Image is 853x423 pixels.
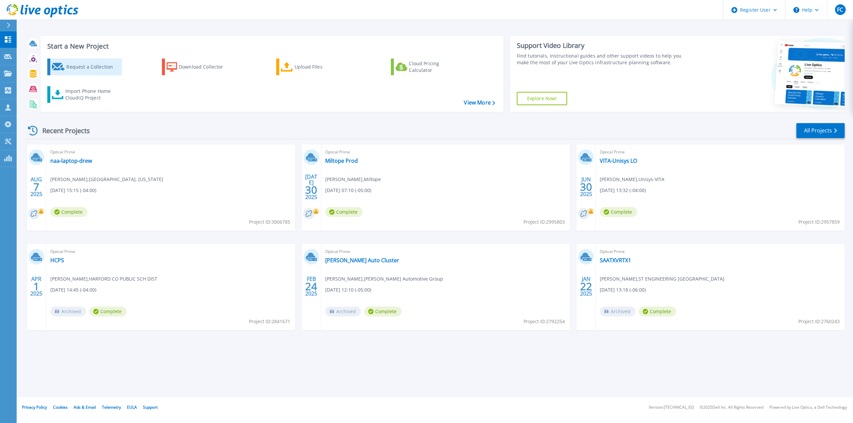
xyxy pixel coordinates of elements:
span: Optical Prime [600,248,841,255]
div: Cloud Pricing Calculator [409,60,462,74]
a: Cookies [53,404,68,410]
span: [PERSON_NAME] , ST ENGINEERING [GEOGRAPHIC_DATA] [600,275,724,283]
div: Support Video Library [517,41,690,50]
span: 24 [305,284,317,289]
span: Complete [325,207,363,217]
span: Optical Prime [325,248,566,255]
div: Download Collector [179,60,232,74]
a: SAATXVRTX1 [600,257,631,264]
li: Version: [TECHNICAL_ID] [649,405,694,410]
span: Project ID: 2760243 [798,318,840,325]
span: Complete [639,307,676,317]
a: Privacy Policy [22,404,47,410]
span: Optical Prime [325,148,566,156]
a: Cloud Pricing Calculator [391,59,465,75]
span: FC [837,7,843,12]
div: Import Phone Home CloudIQ Project [65,88,117,101]
span: Project ID: 2957859 [798,218,840,226]
a: [PERSON_NAME] Auto Cluster [325,257,399,264]
div: JUN 2025 [580,175,592,199]
div: FEB 2025 [305,274,318,299]
div: JAN 2025 [580,274,592,299]
span: Complete [600,207,637,217]
a: Upload Files [276,59,351,75]
a: Miltope Prod [325,157,358,164]
span: 22 [580,284,592,289]
a: Download Collector [162,59,236,75]
span: [DATE] 15:15 (-04:00) [50,187,96,194]
span: Optical Prime [600,148,841,156]
span: 30 [305,187,317,193]
div: AUG 2025 [30,175,43,199]
span: [PERSON_NAME] , Unisys-VITA [600,176,664,183]
span: [PERSON_NAME] , [PERSON_NAME] Automotive Group [325,275,443,283]
span: [DATE] 07:10 (-05:00) [325,187,371,194]
span: Archived [325,307,361,317]
span: [PERSON_NAME] , Miltope [325,176,381,183]
span: Archived [50,307,86,317]
a: naa-laptop-drew [50,157,92,164]
span: Project ID: 2995803 [523,218,565,226]
span: Complete [50,207,88,217]
a: View More [464,100,495,106]
span: Complete [364,307,402,317]
li: Powered by Live Optics, a Dell Technology [769,405,847,410]
div: [DATE] 2025 [305,175,318,199]
a: HCPS [50,257,64,264]
div: APR 2025 [30,274,43,299]
div: Upload Files [295,60,348,74]
a: Support [143,404,158,410]
li: © 2025 Dell Inc. All Rights Reserved [700,405,763,410]
div: Recent Projects [26,122,99,139]
div: Request a Collection [66,60,120,74]
span: Optical Prime [50,148,291,156]
a: Telemetry [102,404,121,410]
div: Find tutorials, instructional guides and other support videos to help you make the most of your L... [517,53,690,66]
span: 7 [33,184,39,190]
a: Explore Now! [517,92,567,105]
span: [PERSON_NAME] , HARFORD CO PUBLIC SCH DIST [50,275,157,283]
a: VITA-Unisys LO [600,157,637,164]
h3: Start a New Project [47,43,495,50]
span: Complete [89,307,127,317]
a: EULA [127,404,137,410]
span: Project ID: 3006785 [249,218,290,226]
span: Archived [600,307,635,317]
span: [DATE] 13:18 (-06:00) [600,286,646,294]
a: All Projects [796,123,845,138]
span: 30 [580,184,592,190]
span: [PERSON_NAME] , [GEOGRAPHIC_DATA], [US_STATE] [50,176,163,183]
span: [DATE] 13:32 (-04:00) [600,187,646,194]
span: Project ID: 2792254 [523,318,565,325]
span: Optical Prime [50,248,291,255]
span: [DATE] 14:45 (-04:00) [50,286,96,294]
span: 1 [33,284,39,289]
span: Project ID: 2841671 [249,318,290,325]
a: Request a Collection [47,59,122,75]
span: [DATE] 12:10 (-05:00) [325,286,371,294]
a: Ads & Email [74,404,96,410]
